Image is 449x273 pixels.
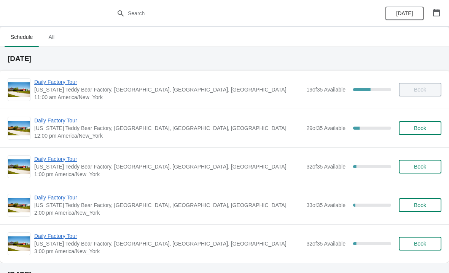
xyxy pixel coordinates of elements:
[34,93,303,101] span: 11:00 am America/New_York
[34,155,303,163] span: Daily Factory Tour
[306,164,346,170] span: 32 of 35 Available
[42,30,61,44] span: All
[34,124,303,132] span: [US_STATE] Teddy Bear Factory, [GEOGRAPHIC_DATA], [GEOGRAPHIC_DATA], [GEOGRAPHIC_DATA]
[306,241,346,247] span: 32 of 35 Available
[8,198,30,213] img: Daily Factory Tour | Vermont Teddy Bear Factory, Shelburne Road, Shelburne, VT, USA | 2:00 pm Ame...
[399,160,441,173] button: Book
[306,125,346,131] span: 29 of 35 Available
[34,117,303,124] span: Daily Factory Tour
[34,232,303,240] span: Daily Factory Tour
[127,6,337,20] input: Search
[396,10,413,16] span: [DATE]
[34,209,303,217] span: 2:00 pm America/New_York
[399,198,441,212] button: Book
[8,121,30,136] img: Daily Factory Tour | Vermont Teddy Bear Factory, Shelburne Road, Shelburne, VT, USA | 12:00 pm Am...
[34,240,303,247] span: [US_STATE] Teddy Bear Factory, [GEOGRAPHIC_DATA], [GEOGRAPHIC_DATA], [GEOGRAPHIC_DATA]
[8,236,30,251] img: Daily Factory Tour | Vermont Teddy Bear Factory, Shelburne Road, Shelburne, VT, USA | 3:00 pm Ame...
[306,87,346,93] span: 19 of 35 Available
[34,170,303,178] span: 1:00 pm America/New_York
[5,30,39,44] span: Schedule
[34,86,303,93] span: [US_STATE] Teddy Bear Factory, [GEOGRAPHIC_DATA], [GEOGRAPHIC_DATA], [GEOGRAPHIC_DATA]
[414,164,426,170] span: Book
[34,247,303,255] span: 3:00 pm America/New_York
[34,78,303,86] span: Daily Factory Tour
[306,202,346,208] span: 33 of 35 Available
[8,159,30,174] img: Daily Factory Tour | Vermont Teddy Bear Factory, Shelburne Road, Shelburne, VT, USA | 1:00 pm Ame...
[34,132,303,140] span: 12:00 pm America/New_York
[34,201,303,209] span: [US_STATE] Teddy Bear Factory, [GEOGRAPHIC_DATA], [GEOGRAPHIC_DATA], [GEOGRAPHIC_DATA]
[8,55,441,63] h2: [DATE]
[414,125,426,131] span: Book
[8,82,30,97] img: Daily Factory Tour | Vermont Teddy Bear Factory, Shelburne Road, Shelburne, VT, USA | 11:00 am Am...
[34,194,303,201] span: Daily Factory Tour
[399,237,441,251] button: Book
[414,202,426,208] span: Book
[34,163,303,170] span: [US_STATE] Teddy Bear Factory, [GEOGRAPHIC_DATA], [GEOGRAPHIC_DATA], [GEOGRAPHIC_DATA]
[385,6,424,20] button: [DATE]
[414,241,426,247] span: Book
[399,121,441,135] button: Book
